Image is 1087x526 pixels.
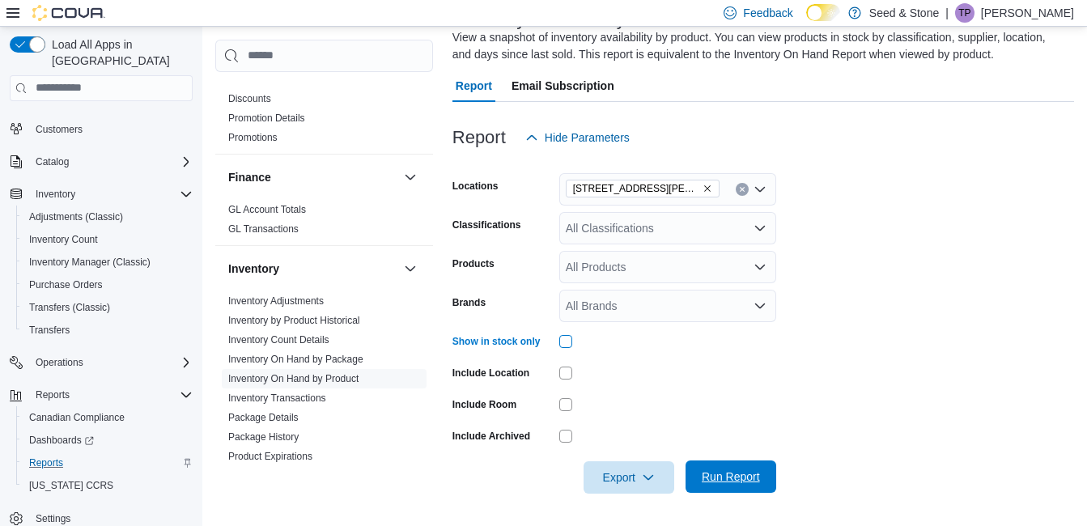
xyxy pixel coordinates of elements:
span: Promotion Details [228,112,305,125]
span: Canadian Compliance [23,408,193,427]
button: Open list of options [754,299,766,312]
a: Package History [228,431,299,443]
span: Discounts [228,92,271,105]
span: Settings [36,512,70,525]
a: Inventory On Hand by Package [228,354,363,365]
button: Adjustments (Classic) [16,206,199,228]
img: Cova [32,5,105,21]
button: Inventory [3,183,199,206]
a: Adjustments (Classic) [23,207,130,227]
span: Promotions [228,131,278,144]
a: Inventory Count [23,230,104,249]
a: [US_STATE] CCRS [23,476,120,495]
button: Finance [401,168,420,187]
label: Include Location [452,367,529,380]
span: Transfers [29,324,70,337]
a: GL Account Totals [228,204,306,215]
span: Inventory [36,188,75,201]
span: Operations [29,353,193,372]
span: Feedback [743,5,792,21]
span: Purchase Orders [23,275,193,295]
button: Inventory [401,259,420,278]
span: Reports [23,453,193,473]
a: Transfers (Classic) [23,298,117,317]
span: Report [456,70,492,102]
button: Customers [3,117,199,141]
span: Canadian Compliance [29,411,125,424]
label: Include Archived [452,430,530,443]
button: Operations [3,351,199,374]
span: 8050 Lickman Road # 103 (Chilliwack) [566,180,720,197]
span: Washington CCRS [23,476,193,495]
span: Package Details [228,411,299,424]
button: Discounts & Promotions [401,57,420,76]
span: Inventory Count [23,230,193,249]
button: Inventory Count [16,228,199,251]
span: Customers [36,123,83,136]
span: Dashboards [29,434,94,447]
label: Include Room [452,398,516,411]
button: Hide Parameters [519,121,636,154]
button: Open list of options [754,261,766,274]
span: Reports [29,385,193,405]
div: Finance [215,200,433,245]
button: Export [584,461,674,494]
a: Inventory Manager (Classic) [23,252,157,272]
label: Locations [452,180,499,193]
a: Reports [23,453,70,473]
span: Package History [228,431,299,443]
button: Reports [3,384,199,406]
button: Catalog [29,152,75,172]
span: Adjustments (Classic) [29,210,123,223]
a: Customers [29,120,89,139]
button: Open list of options [754,222,766,235]
label: Show in stock only [452,335,541,348]
a: Promotion Details [228,112,305,124]
span: Hide Parameters [545,129,630,146]
span: Dashboards [23,431,193,450]
a: Package Details [228,412,299,423]
a: Inventory Adjustments [228,295,324,307]
span: Reports [29,456,63,469]
span: Product Expirations [228,450,312,463]
span: Inventory On Hand by Product [228,372,359,385]
span: [US_STATE] CCRS [29,479,113,492]
button: Purchase Orders [16,274,199,296]
button: Run Report [686,460,776,493]
span: Inventory by Product Historical [228,314,360,327]
span: Adjustments (Classic) [23,207,193,227]
button: Remove 8050 Lickman Road # 103 (Chilliwack) from selection in this group [703,184,712,193]
button: Transfers [16,319,199,341]
div: View a snapshot of inventory availability by product. You can view products in stock by classific... [452,29,1066,63]
span: Catalog [36,155,69,168]
a: Inventory by Product Historical [228,315,360,326]
span: Inventory On Hand by Package [228,353,363,366]
p: [PERSON_NAME] [981,3,1074,23]
button: Open list of options [754,183,766,196]
h3: Finance [228,169,271,185]
span: Purchase Orders [29,278,103,291]
span: [STREET_ADDRESS][PERSON_NAME]) [573,180,699,197]
button: Inventory [29,185,82,204]
button: [US_STATE] CCRS [16,474,199,497]
a: GL Transactions [228,223,299,235]
span: Customers [29,119,193,139]
span: Inventory Count [29,233,98,246]
p: Seed & Stone [869,3,939,23]
span: Inventory [29,185,193,204]
button: Reports [29,385,76,405]
button: Clear input [736,183,749,196]
p: | [945,3,949,23]
button: Catalog [3,151,199,173]
a: Dashboards [23,431,100,450]
button: Transfers (Classic) [16,296,199,319]
button: Inventory [228,261,397,277]
a: Inventory Transactions [228,392,326,404]
label: Products [452,257,495,270]
a: Canadian Compliance [23,408,131,427]
span: GL Transactions [228,223,299,235]
span: Inventory Adjustments [228,295,324,308]
a: Dashboards [16,429,199,452]
a: Purchase Orders [23,275,109,295]
div: Tianna Peters [955,3,974,23]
